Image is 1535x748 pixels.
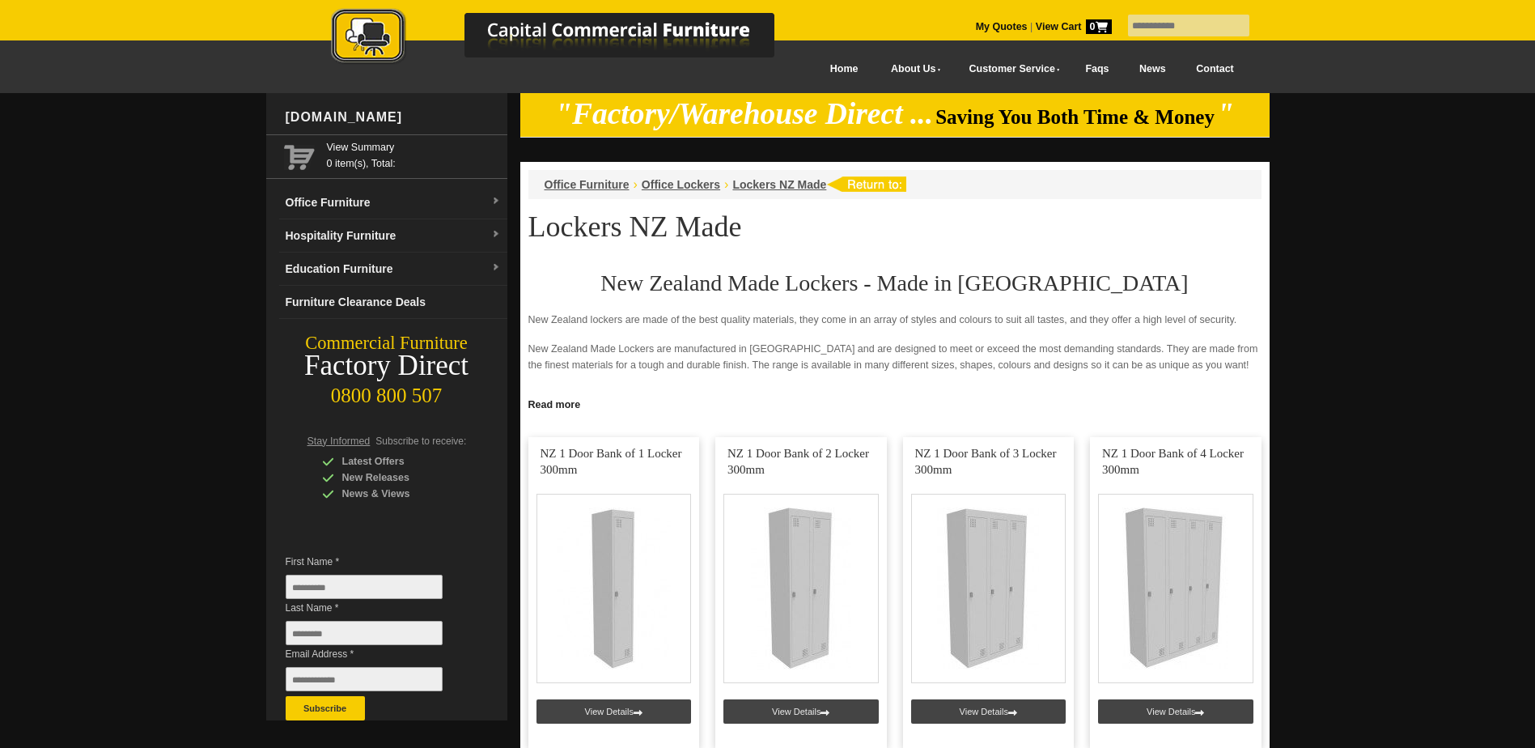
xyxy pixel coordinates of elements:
[491,263,501,273] img: dropdown
[322,470,476,486] div: New Releases
[286,575,443,599] input: First Name *
[951,51,1070,87] a: Customer Service
[286,600,467,616] span: Last Name *
[528,341,1261,373] p: New Zealand Made Lockers are manufactured in [GEOGRAPHIC_DATA] and are designed to meet or exceed...
[1036,21,1112,32] strong: View Cart
[545,178,630,191] a: Office Furniture
[873,51,951,87] a: About Us
[286,696,365,720] button: Subscribe
[520,393,1270,413] a: Click to read more
[976,21,1028,32] a: My Quotes
[634,176,638,193] li: ›
[528,312,1261,328] p: New Zealand lockers are made of the best quality materials, they come in an array of styles and c...
[826,176,906,192] img: return to
[279,286,507,319] a: Furniture Clearance Deals
[491,230,501,240] img: dropdown
[642,178,720,191] a: Office Lockers
[528,211,1261,242] h1: Lockers NZ Made
[286,646,467,662] span: Email Address *
[491,197,501,206] img: dropdown
[1086,19,1112,34] span: 0
[732,178,826,191] a: Lockers NZ Made
[286,8,853,67] img: Capital Commercial Furniture Logo
[1071,51,1125,87] a: Faqs
[935,106,1215,128] span: Saving You Both Time & Money
[266,332,507,355] div: Commercial Furniture
[286,8,853,72] a: Capital Commercial Furniture Logo
[322,453,476,470] div: Latest Offers
[286,621,443,645] input: Last Name *
[279,93,507,142] div: [DOMAIN_NAME]
[279,219,507,253] a: Hospitality Furnituredropdown
[375,436,466,447] span: Subscribe to receive:
[322,486,476,502] div: News & Views
[286,667,443,691] input: Email Address *
[279,253,507,286] a: Education Furnituredropdown
[1033,21,1111,32] a: View Cart0
[327,139,501,169] span: 0 item(s), Total:
[724,176,728,193] li: ›
[555,97,933,130] em: "Factory/Warehouse Direct ...
[307,436,371,447] span: Stay Informed
[1124,51,1181,87] a: News
[266,376,507,407] div: 0800 800 507
[266,355,507,377] div: Factory Direct
[1217,97,1234,130] em: "
[1181,51,1249,87] a: Contact
[286,554,467,570] span: First Name *
[327,139,501,155] a: View Summary
[528,271,1261,295] h2: New Zealand Made Lockers - Made in [GEOGRAPHIC_DATA]
[279,186,507,219] a: Office Furnituredropdown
